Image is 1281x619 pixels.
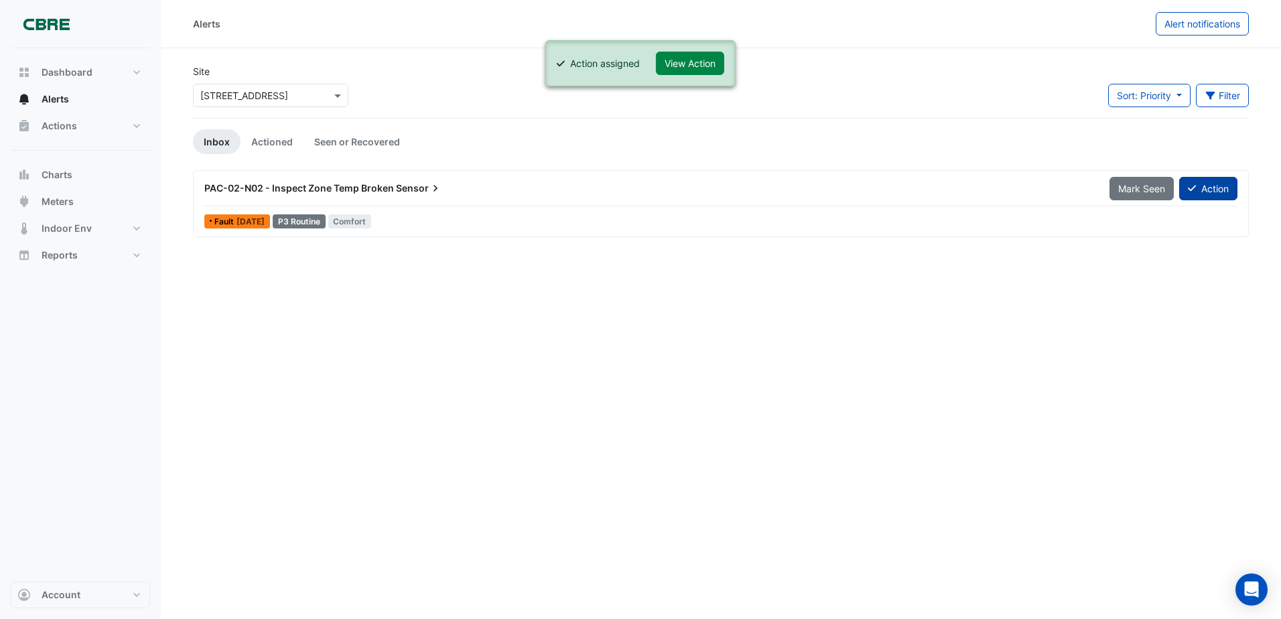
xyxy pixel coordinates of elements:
[42,168,72,182] span: Charts
[1117,90,1171,101] span: Sort: Priority
[237,216,265,226] span: Thu 03-Jul-2025 14:45 AEST
[304,129,411,154] a: Seen or Recovered
[193,17,220,31] div: Alerts
[17,222,31,235] app-icon: Indoor Env
[42,588,80,602] span: Account
[42,249,78,262] span: Reports
[11,86,150,113] button: Alerts
[42,195,74,208] span: Meters
[214,218,237,226] span: Fault
[241,129,304,154] a: Actioned
[193,129,241,154] a: Inbox
[42,66,92,79] span: Dashboard
[11,161,150,188] button: Charts
[42,119,77,133] span: Actions
[193,64,210,78] label: Site
[11,59,150,86] button: Dashboard
[11,215,150,242] button: Indoor Env
[17,249,31,262] app-icon: Reports
[17,168,31,182] app-icon: Charts
[1108,84,1191,107] button: Sort: Priority
[1109,177,1174,200] button: Mark Seen
[396,182,442,195] span: Sensor
[204,182,394,194] span: PAC-02-N02 - Inspect Zone Temp Broken
[1235,573,1268,606] div: Open Intercom Messenger
[11,113,150,139] button: Actions
[570,56,640,70] div: Action assigned
[1196,84,1250,107] button: Filter
[1164,18,1240,29] span: Alert notifications
[42,222,92,235] span: Indoor Env
[17,66,31,79] app-icon: Dashboard
[17,195,31,208] app-icon: Meters
[273,214,326,228] div: P3 Routine
[1118,183,1165,194] span: Mark Seen
[17,92,31,106] app-icon: Alerts
[42,92,69,106] span: Alerts
[11,188,150,215] button: Meters
[1179,177,1237,200] button: Action
[1156,12,1249,36] button: Alert notifications
[17,119,31,133] app-icon: Actions
[16,11,76,38] img: Company Logo
[11,242,150,269] button: Reports
[328,214,372,228] span: Comfort
[11,581,150,608] button: Account
[656,52,724,75] button: View Action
